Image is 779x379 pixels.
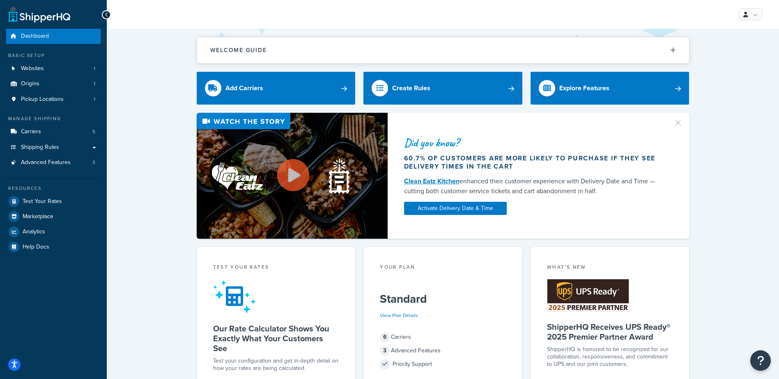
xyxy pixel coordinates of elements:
div: Your Plan [380,263,506,273]
img: Video thumbnail [197,113,388,239]
p: ShipperHQ is honored to be recognized for our collaboration, responsiveness, and commitment to UP... [547,346,673,368]
span: Help Docs [23,244,49,251]
a: Dashboard [6,29,101,44]
a: Websites1 [6,61,101,76]
a: Add Carriers [197,72,356,105]
li: Websites [6,61,101,76]
div: Did you know? [404,137,664,148]
div: Priority Support [380,358,506,370]
a: Shipping Rules [6,140,101,155]
a: Pickup Locations1 [6,92,101,107]
span: Test Your Rates [23,198,62,205]
div: Resources [6,185,101,192]
div: Test your rates [213,263,339,273]
a: Activate Delivery Date & Time [404,202,507,215]
span: 1 [94,65,95,72]
div: Add Carriers [225,82,263,94]
span: Origins [21,80,39,87]
div: Manage Shipping [6,115,101,122]
div: Test your configuration and get in-depth detail on how your rates are being calculated. [213,357,339,372]
div: enhanced their customer experience with Delivery Date and Time — cutting both customer service ti... [404,176,664,196]
div: Explore Features [559,82,609,94]
h2: Welcome Guide [210,47,267,53]
span: 6 [380,332,390,342]
li: Carriers [6,124,101,139]
div: Advanced Features [380,345,506,356]
span: 3 [380,346,390,356]
div: Create Rules [392,82,430,94]
button: Open Resource Center [750,350,771,371]
span: Pickup Locations [21,96,64,103]
a: Create Rules [363,72,522,105]
a: Help Docs [6,240,101,254]
span: 3 [92,159,95,166]
a: Test Your Rates [6,194,101,209]
h5: Standard [380,292,506,306]
a: View Plan Details [380,312,418,319]
button: Welcome Guide [197,37,689,63]
li: Pickup Locations [6,92,101,107]
span: 1 [94,80,95,87]
a: Advanced Features3 [6,155,101,170]
div: Basic Setup [6,52,101,59]
span: Analytics [23,228,45,235]
a: Analytics [6,224,101,239]
a: Clean Eatz Kitchen [404,176,460,186]
span: Advanced Features [21,159,71,166]
span: 5 [92,128,95,135]
span: 1 [94,96,95,103]
a: Carriers5 [6,124,101,139]
span: Marketplace [23,213,53,220]
span: Carriers [21,128,41,135]
div: 60.7% of customers are more likely to purchase if they see delivery times in the cart [404,154,664,171]
span: Shipping Rules [21,144,59,151]
a: Explore Features [531,72,689,105]
li: Advanced Features [6,155,101,170]
li: Origins [6,76,101,91]
span: Dashboard [21,33,49,40]
h5: ShipperHQ Receives UPS Ready® 2025 Premier Partner Award [547,322,673,342]
span: Websites [21,65,44,72]
h5: Our Rate Calculator Shows You Exactly What Your Customers See [213,324,339,353]
div: What's New [547,263,673,273]
div: Carriers [380,331,506,343]
a: Marketplace [6,209,101,224]
a: Origins1 [6,76,101,91]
